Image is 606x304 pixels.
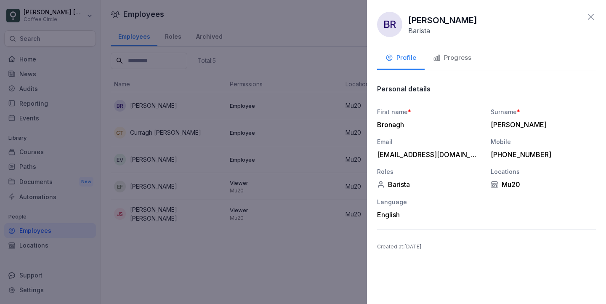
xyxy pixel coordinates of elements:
div: [EMAIL_ADDRESS][DOMAIN_NAME] [377,150,478,159]
button: Profile [377,47,425,70]
div: Surname [491,107,596,116]
div: Mobile [491,137,596,146]
div: Locations [491,167,596,176]
div: English [377,211,482,219]
button: Progress [425,47,480,70]
div: [PHONE_NUMBER] [491,150,592,159]
div: [PERSON_NAME] [491,120,592,129]
p: Created at : [DATE] [377,243,596,251]
div: Barista [377,180,482,189]
div: BR [377,12,402,37]
div: Roles [377,167,482,176]
p: [PERSON_NAME] [408,14,477,27]
p: Personal details [377,85,431,93]
div: First name [377,107,482,116]
div: Bronagh [377,120,478,129]
div: Progress [433,53,471,63]
div: Language [377,197,482,206]
div: Mu20 [491,180,596,189]
div: Profile [385,53,416,63]
div: Email [377,137,482,146]
p: Barista [408,27,430,35]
